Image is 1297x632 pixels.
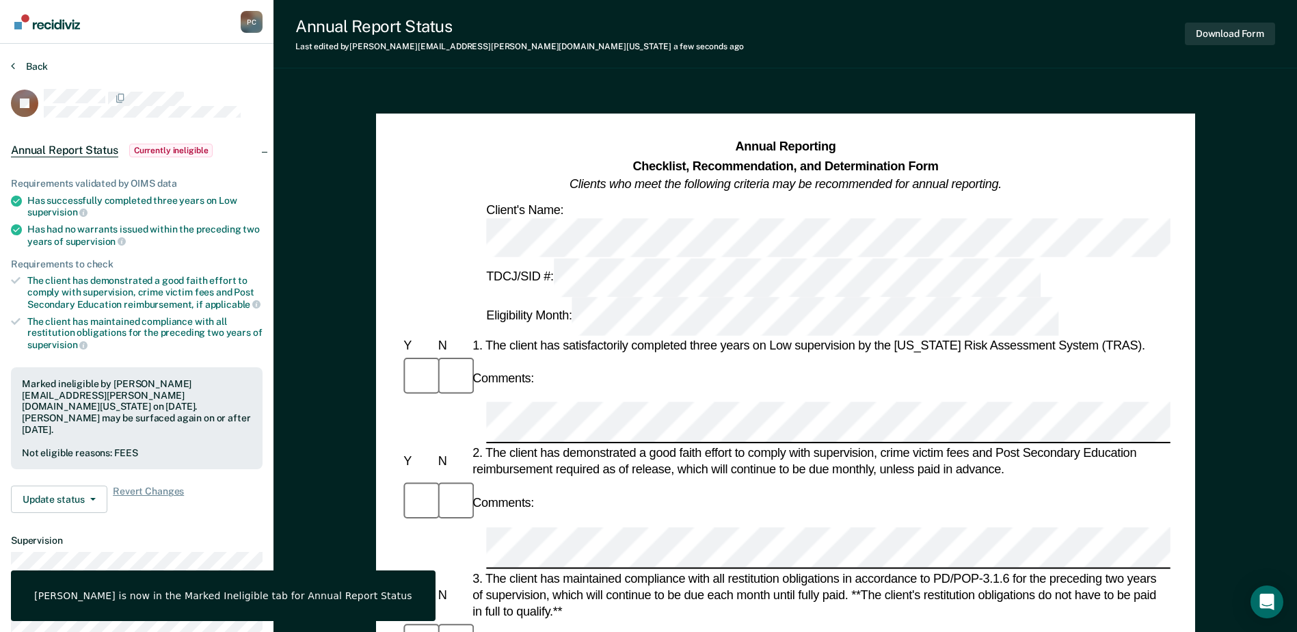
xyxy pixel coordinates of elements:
[11,259,263,270] div: Requirements to check
[129,144,213,157] span: Currently ineligible
[241,11,263,33] div: P C
[470,370,537,386] div: Comments:
[27,275,263,310] div: The client has demonstrated a good faith effort to comply with supervision, crime victim fees and...
[34,590,412,602] div: [PERSON_NAME] is now in the Marked Ineligible tab for Annual Report Status
[570,177,1002,191] em: Clients who meet the following criteria may be recommended for annual reporting.
[632,159,938,172] strong: Checklist, Recommendation, and Determination Form
[735,140,835,154] strong: Annual Reporting
[470,445,1171,478] div: 2. The client has demonstrated a good faith effort to comply with supervision, crime victim fees ...
[673,42,744,51] span: a few seconds ago
[483,297,1061,336] div: Eligibility Month:
[66,236,126,247] span: supervision
[295,42,744,51] div: Last edited by [PERSON_NAME][EMAIL_ADDRESS][PERSON_NAME][DOMAIN_NAME][US_STATE]
[295,16,744,36] div: Annual Report Status
[14,14,80,29] img: Recidiviz
[11,60,48,73] button: Back
[470,337,1171,354] div: 1. The client has satisfactorily completed three years on Low supervision by the [US_STATE] Risk ...
[401,337,435,354] div: Y
[27,207,88,218] span: supervision
[435,337,469,354] div: N
[11,144,118,157] span: Annual Report Status
[113,486,184,513] span: Revert Changes
[1251,585,1283,618] div: Open Intercom Messenger
[22,447,252,459] div: Not eligible reasons: FEES
[483,258,1043,297] div: TDCJ/SID #:
[401,453,435,470] div: Y
[22,378,252,436] div: Marked ineligible by [PERSON_NAME][EMAIL_ADDRESS][PERSON_NAME][DOMAIN_NAME][US_STATE] on [DATE]. ...
[241,11,263,33] button: Profile dropdown button
[435,587,469,603] div: N
[435,453,469,470] div: N
[470,495,537,511] div: Comments:
[11,535,263,547] dt: Supervision
[470,570,1171,620] div: 3. The client has maintained compliance with all restitution obligations in accordance to PD/POP-...
[11,486,107,513] button: Update status
[27,195,263,218] div: Has successfully completed three years on Low
[205,299,260,310] span: applicable
[27,316,263,351] div: The client has maintained compliance with all restitution obligations for the preceding two years of
[1185,23,1275,45] button: Download Form
[11,178,263,189] div: Requirements validated by OIMS data
[27,339,88,350] span: supervision
[27,224,263,247] div: Has had no warrants issued within the preceding two years of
